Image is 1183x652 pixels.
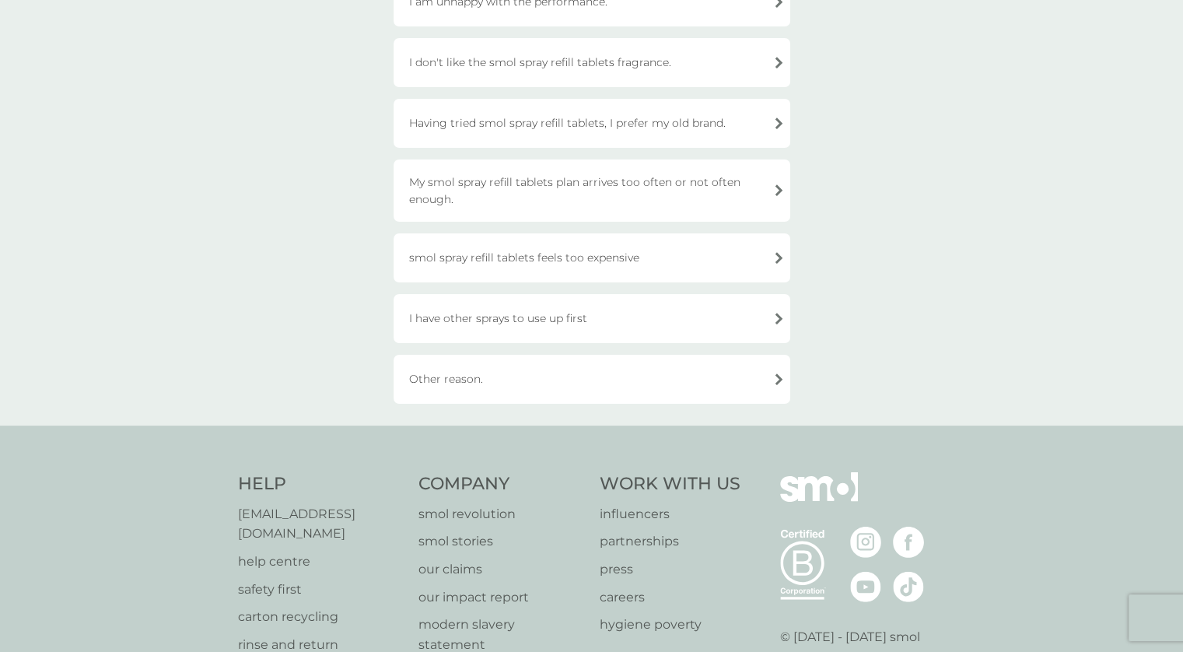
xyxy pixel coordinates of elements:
[394,355,790,404] div: Other reason.
[394,294,790,343] div: I have other sprays to use up first
[780,472,858,525] img: smol
[600,472,740,496] h4: Work With Us
[418,531,584,552] a: smol stories
[850,527,881,558] img: visit the smol Instagram page
[893,527,924,558] img: visit the smol Facebook page
[893,571,924,602] img: visit the smol Tiktok page
[238,504,404,544] a: [EMAIL_ADDRESS][DOMAIN_NAME]
[238,472,404,496] h4: Help
[600,559,740,580] a: press
[418,559,584,580] a: our claims
[394,233,790,282] div: smol spray refill tablets feels too expensive
[418,587,584,608] a: our impact report
[394,99,790,148] div: Having tried smol spray refill tablets, I prefer my old brand.
[600,615,740,635] a: hygiene poverty
[394,38,790,87] div: I don't like the smol spray refill tablets fragrance.
[238,552,404,572] a: help centre
[238,607,404,627] a: carton recycling
[238,580,404,600] a: safety first
[600,531,740,552] a: partnerships
[418,504,584,524] a: smol revolution
[394,159,790,222] div: My smol spray refill tablets plan arrives too often or not often enough.
[850,571,881,602] img: visit the smol Youtube page
[600,587,740,608] a: careers
[418,472,584,496] h4: Company
[600,504,740,524] a: influencers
